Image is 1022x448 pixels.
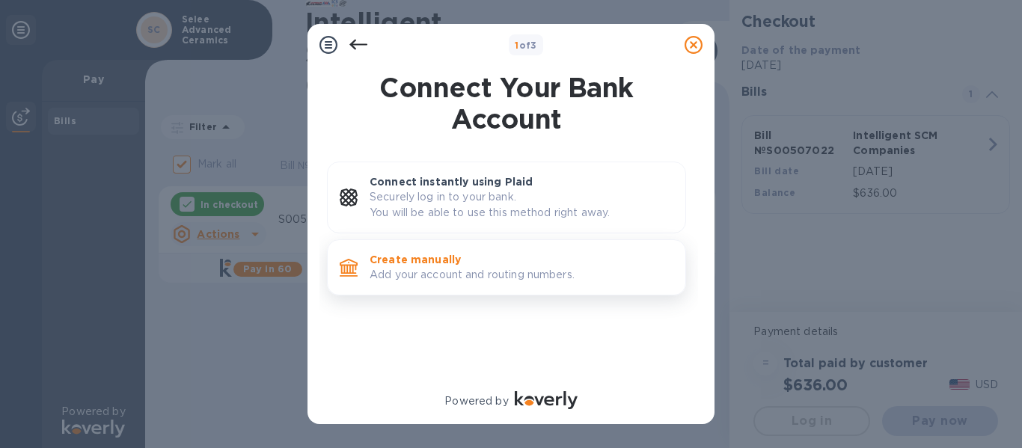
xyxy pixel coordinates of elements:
[444,393,508,409] p: Powered by
[370,189,673,221] p: Securely log in to your bank. You will be able to use this method right away.
[515,391,578,409] img: Logo
[515,40,537,51] b: of 3
[370,252,673,267] p: Create manually
[370,267,673,283] p: Add your account and routing numbers.
[370,174,673,189] p: Connect instantly using Plaid
[321,72,692,135] h1: Connect Your Bank Account
[515,40,518,51] span: 1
